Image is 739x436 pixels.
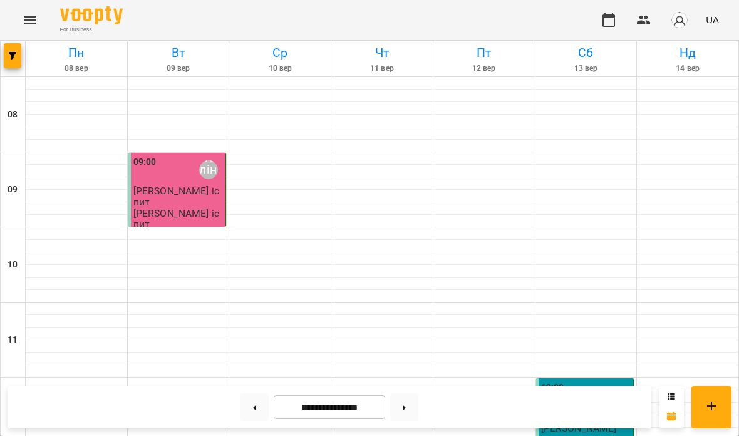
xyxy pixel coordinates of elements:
[130,63,227,75] h6: 09 вер
[435,43,533,63] h6: Пт
[8,183,18,197] h6: 09
[28,63,125,75] h6: 08 вер
[199,160,218,179] div: Поліна
[333,63,431,75] h6: 11 вер
[231,43,329,63] h6: Ср
[8,258,18,272] h6: 10
[133,185,219,207] span: [PERSON_NAME] іспит
[8,108,18,122] h6: 08
[15,5,45,35] button: Menu
[537,43,635,63] h6: Сб
[537,63,635,75] h6: 13 вер
[333,43,431,63] h6: Чт
[701,8,724,31] button: UA
[60,6,123,24] img: Voopty Logo
[435,63,533,75] h6: 12 вер
[8,333,18,347] h6: 11
[231,63,329,75] h6: 10 вер
[133,155,157,169] label: 09:00
[133,208,224,230] p: [PERSON_NAME] іспит
[130,43,227,63] h6: Вт
[671,11,688,29] img: avatar_s.png
[60,26,123,34] span: For Business
[28,43,125,63] h6: Пн
[639,63,736,75] h6: 14 вер
[706,13,719,26] span: UA
[639,43,736,63] h6: Нд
